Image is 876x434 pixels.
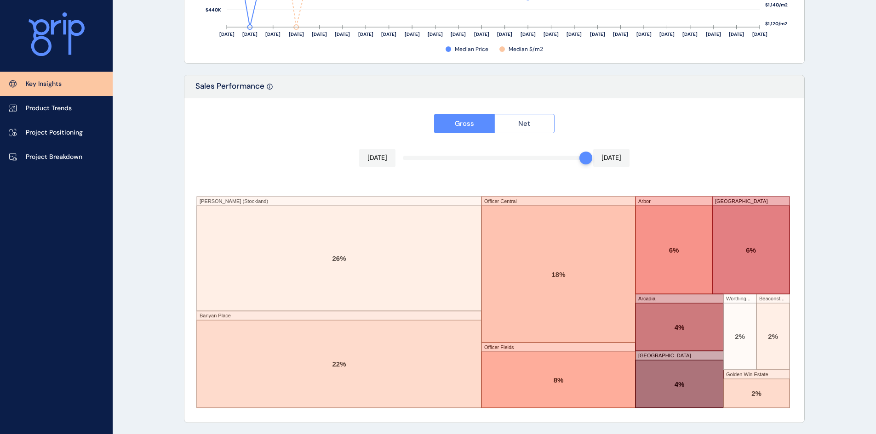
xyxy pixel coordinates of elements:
[26,152,82,162] p: Project Breakdown
[26,104,72,113] p: Product Trends
[765,2,788,8] text: $1,140/m2
[195,81,264,98] p: Sales Performance
[765,21,787,27] text: $1,120/m2
[26,128,83,137] p: Project Positioning
[455,119,474,128] span: Gross
[518,119,530,128] span: Net
[434,114,494,133] button: Gross
[601,153,621,163] p: [DATE]
[509,45,543,53] span: Median $/m2
[455,45,488,53] span: Median Price
[367,153,387,163] p: [DATE]
[494,114,555,133] button: Net
[26,79,62,89] p: Key Insights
